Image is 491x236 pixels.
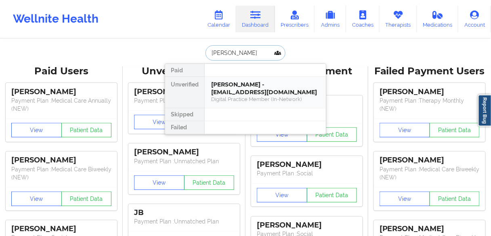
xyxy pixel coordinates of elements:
p: Payment Plan : Social [257,169,357,177]
button: Patient Data [430,192,480,206]
p: Payment Plan : Therapy Monthly (NEW) [380,97,480,113]
button: View [380,192,430,206]
div: JB [134,208,234,217]
button: Patient Data [184,175,235,190]
a: Coaches [346,6,380,32]
p: Payment Plan : Medical Care Annually (NEW) [11,97,111,113]
a: Prescribers [275,6,315,32]
div: Skipped [165,108,204,121]
a: Admins [315,6,346,32]
a: Dashboard [236,6,275,32]
a: Medications [417,6,459,32]
div: [PERSON_NAME] [380,224,480,234]
p: Payment Plan : Unmatched Plan [134,157,234,165]
div: Digital Practice Member (In-Network) [211,96,319,103]
p: Payment Plan : Medical Care Biweekly (NEW) [11,165,111,181]
button: View [134,175,185,190]
div: [PERSON_NAME] [11,224,111,234]
p: Payment Plan : Unmatched Plan [134,97,234,105]
div: [PERSON_NAME] [11,156,111,165]
div: [PERSON_NAME] [257,221,357,230]
button: Patient Data [307,127,357,142]
button: View [11,192,62,206]
button: View [134,115,185,129]
button: Patient Data [430,123,480,137]
div: [PERSON_NAME] [134,87,234,97]
button: View [257,127,307,142]
div: [PERSON_NAME] [134,147,234,157]
a: Account [458,6,491,32]
div: Unverified Users [128,65,240,78]
div: Failed [165,121,204,134]
div: [PERSON_NAME] [380,87,480,97]
a: Calendar [201,6,236,32]
button: Patient Data [61,123,112,137]
div: [PERSON_NAME] - [EMAIL_ADDRESS][DOMAIN_NAME] [211,81,319,96]
div: Failed Payment Users [374,65,485,78]
div: [PERSON_NAME] [11,87,111,97]
p: Payment Plan : Medical Care Biweekly (NEW) [380,165,480,181]
div: [PERSON_NAME] [380,156,480,165]
button: View [380,123,430,137]
button: View [257,188,307,202]
button: View [11,123,62,137]
p: Payment Plan : Unmatched Plan [134,217,234,225]
div: Paid Users [6,65,117,78]
div: Unverified [165,77,204,108]
a: Therapists [380,6,417,32]
button: Patient Data [61,192,112,206]
div: Paid [165,64,204,77]
button: Patient Data [307,188,357,202]
div: [PERSON_NAME] [257,160,357,169]
a: Report Bug [478,95,491,126]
